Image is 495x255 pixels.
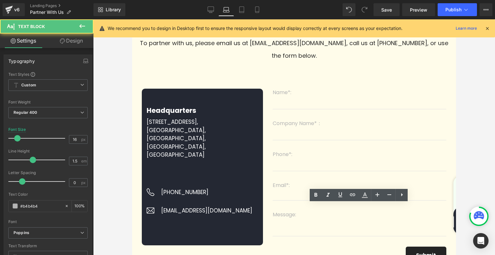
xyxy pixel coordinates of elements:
a: Laptop [218,3,234,16]
div: Text Transform [8,244,88,248]
span: Text Block [18,24,45,29]
span: Partner With Us [30,10,64,15]
p: Email*: [141,162,314,170]
span: px [81,181,87,185]
div: Line Height [8,149,88,153]
a: Tablet [234,3,249,16]
p: [PHONE_NUMBER] [29,169,120,177]
span: Library [106,7,121,13]
strong: Partner With Us [124,0,200,14]
a: New Library [93,3,125,16]
div: Letter Spacing [8,171,88,175]
span: Publish [445,7,461,12]
div: Text Color [8,192,88,197]
span: em [81,159,87,163]
a: Design [48,34,95,48]
p: [EMAIL_ADDRESS][DOMAIN_NAME] [29,187,120,196]
a: Landing Pages [30,3,93,8]
div: % [72,201,87,212]
a: v6 [3,3,25,16]
button: Undo [343,3,355,16]
div: Font Weight [8,100,88,104]
button: Submit [274,227,314,245]
button: More [480,3,492,16]
div: Font Size [8,127,26,132]
button: Publish [438,3,477,16]
b: Custom [21,83,36,88]
span: px [81,137,87,142]
input: Color [20,202,62,210]
p: Message: [141,191,314,199]
p: Phone*: [141,131,314,139]
span: Preview [410,6,427,13]
p: Company Name*： [141,100,314,108]
strong: Headquarters [15,86,64,96]
p: To partner with us, please email us at [EMAIL_ADDRESS][DOMAIN_NAME], call us at [PHONE_NUMBER], o... [5,17,319,43]
p: [GEOGRAPHIC_DATA], [GEOGRAPHIC_DATA], [GEOGRAPHIC_DATA], [GEOGRAPHIC_DATA] [15,107,125,140]
a: Mobile [249,3,265,16]
p: Name*: [141,69,314,77]
b: Regular 400 [14,110,37,115]
div: Text Styles [8,72,88,77]
p: [STREET_ADDRESS], [15,99,125,107]
div: Typography [8,55,35,64]
button: Redo [358,3,371,16]
div: Font [8,220,88,224]
a: Learn more [453,25,480,32]
i: Poppins [14,230,29,236]
a: Preview [402,3,435,16]
span: Save [381,6,392,13]
div: v6 [13,5,21,14]
a: Desktop [203,3,218,16]
div: Open Intercom Messenger [473,233,489,249]
p: We recommend you to design in Desktop first to ensure the responsive layout would display correct... [108,25,403,32]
